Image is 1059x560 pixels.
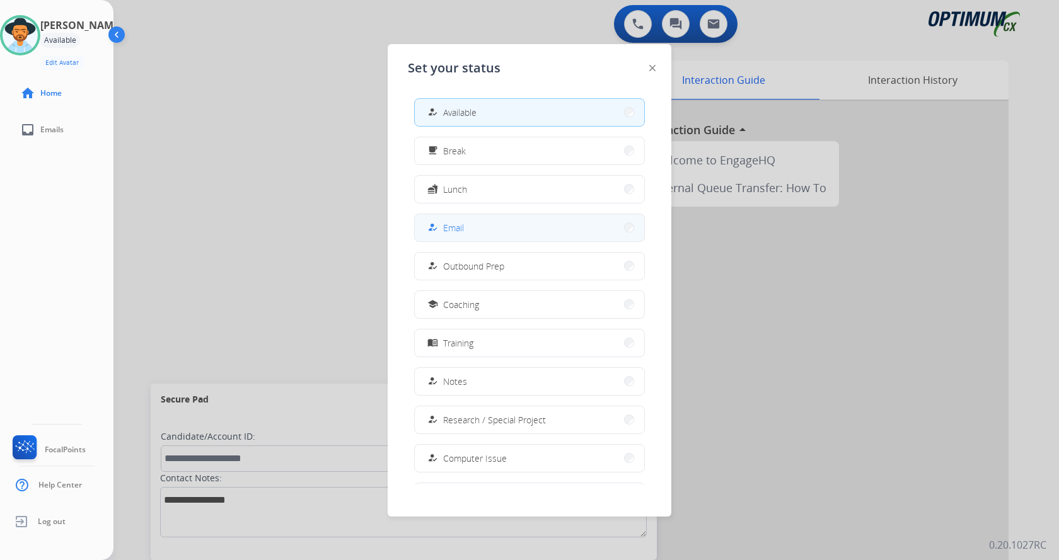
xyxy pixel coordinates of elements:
[415,253,644,280] button: Outbound Prep
[427,376,438,387] mat-icon: how_to_reg
[40,55,84,70] button: Edit Avatar
[415,368,644,395] button: Notes
[20,86,35,101] mat-icon: home
[40,88,62,98] span: Home
[443,183,467,196] span: Lunch
[415,291,644,318] button: Coaching
[20,122,35,137] mat-icon: inbox
[427,414,438,425] mat-icon: how_to_reg
[427,222,438,233] mat-icon: how_to_reg
[40,125,64,135] span: Emails
[443,221,464,234] span: Email
[408,59,501,77] span: Set your status
[40,33,80,48] div: Available
[415,137,644,164] button: Break
[443,375,467,388] span: Notes
[415,445,644,472] button: Computer Issue
[415,329,644,357] button: Training
[443,452,507,465] span: Computer Issue
[415,406,644,433] button: Research / Special Project
[443,106,477,119] span: Available
[443,413,546,426] span: Research / Special Project
[38,517,66,527] span: Log out
[427,338,438,348] mat-icon: menu_book
[40,18,122,33] h3: [PERSON_NAME]
[10,435,86,464] a: FocalPoints
[427,107,438,118] mat-icon: how_to_reg
[415,483,644,510] button: Internet Issue
[443,298,479,311] span: Coaching
[427,299,438,310] mat-icon: school
[443,144,466,157] span: Break
[415,214,644,241] button: Email
[3,18,38,53] img: avatar
[415,99,644,126] button: Available
[443,260,504,273] span: Outbound Prep
[427,261,438,271] mat-icon: how_to_reg
[649,65,656,71] img: close-button
[427,146,438,156] mat-icon: free_breakfast
[427,184,438,195] mat-icon: fastfood
[38,480,82,490] span: Help Center
[989,537,1046,552] p: 0.20.1027RC
[443,336,473,350] span: Training
[427,453,438,464] mat-icon: how_to_reg
[415,176,644,203] button: Lunch
[45,445,86,455] span: FocalPoints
